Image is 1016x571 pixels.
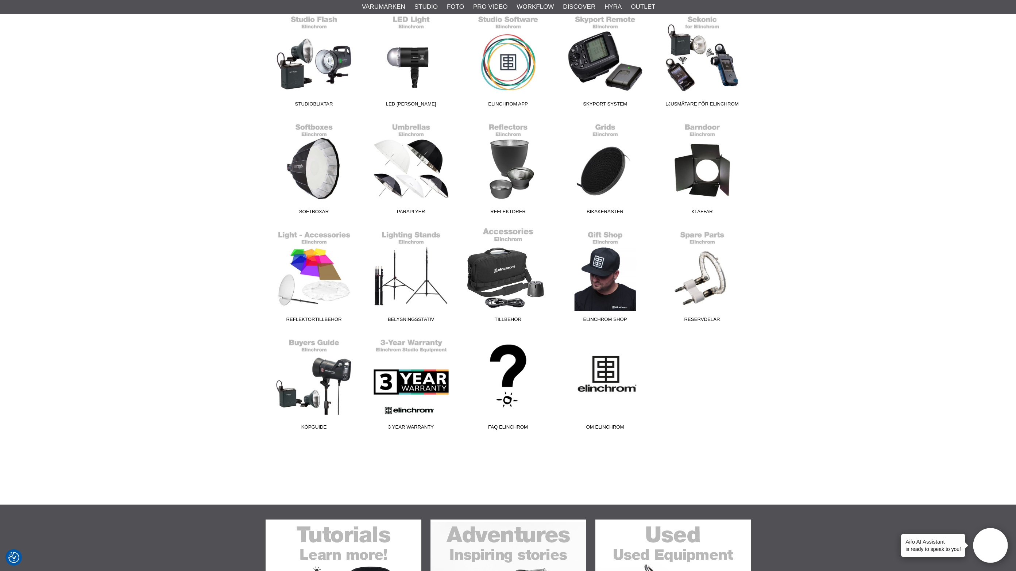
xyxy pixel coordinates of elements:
[901,534,965,557] div: is ready to speak to you!
[362,2,405,12] a: Varumärken
[460,316,557,326] span: Tillbehör
[631,2,655,12] a: Outlet
[363,119,460,218] a: Paraplyer
[266,119,363,218] a: Softboxar
[557,119,654,218] a: Bikakeraster
[557,208,654,218] span: Bikakeraster
[563,2,595,12] a: Discover
[460,227,557,326] a: Tillbehör
[557,100,654,110] span: Skyport System
[557,316,654,326] span: Elinchrom Shop
[460,100,557,110] span: Elinchrom App
[654,100,751,110] span: Ljusmätare för Elinchrom
[654,227,751,326] a: Reservdelar
[557,335,654,433] a: Om Elinchrom
[905,538,961,545] h4: Aifo AI Assistant
[266,424,363,433] span: Köpguide
[363,335,460,433] a: 3 Year Warranty
[363,316,460,326] span: Belysningsstativ
[460,12,557,110] a: Elinchrom App
[8,551,19,564] button: Samtyckesinställningar
[266,335,363,433] a: Köpguide
[654,316,751,326] span: Reservdelar
[363,100,460,110] span: LED [PERSON_NAME]
[8,552,19,563] img: Revisit consent button
[604,2,622,12] a: Hyra
[363,12,460,110] a: LED [PERSON_NAME]
[517,2,554,12] a: Workflow
[654,12,751,110] a: Ljusmätare för Elinchrom
[460,335,557,433] a: FAQ Elinchrom
[557,12,654,110] a: Skyport System
[266,208,363,218] span: Softboxar
[473,2,507,12] a: Pro Video
[363,208,460,218] span: Paraplyer
[460,119,557,218] a: Reflektorer
[266,316,363,326] span: Reflektortillbehör
[266,100,363,110] span: Studioblixtar
[266,227,363,326] a: Reflektortillbehör
[447,2,464,12] a: Foto
[363,227,460,326] a: Belysningsstativ
[460,208,557,218] span: Reflektorer
[460,424,557,433] span: FAQ Elinchrom
[654,208,751,218] span: Klaffar
[363,424,460,433] span: 3 Year Warranty
[557,227,654,326] a: Elinchrom Shop
[414,2,438,12] a: Studio
[557,424,654,433] span: Om Elinchrom
[654,119,751,218] a: Klaffar
[266,12,363,110] a: Studioblixtar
